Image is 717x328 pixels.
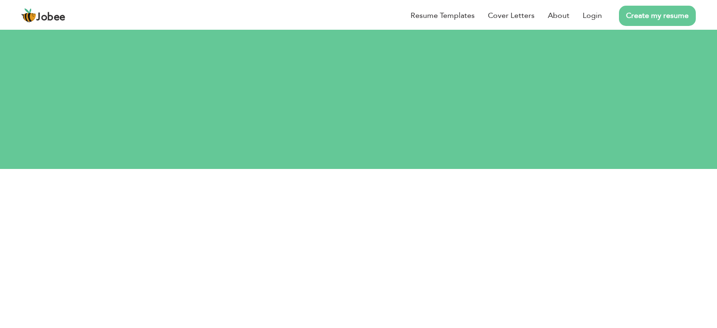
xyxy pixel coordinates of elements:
[21,8,36,23] img: jobee.io
[21,8,66,23] a: Jobee
[548,10,569,21] a: About
[36,12,66,23] span: Jobee
[488,10,535,21] a: Cover Letters
[619,6,696,26] a: Create my resume
[411,10,475,21] a: Resume Templates
[583,10,602,21] a: Login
